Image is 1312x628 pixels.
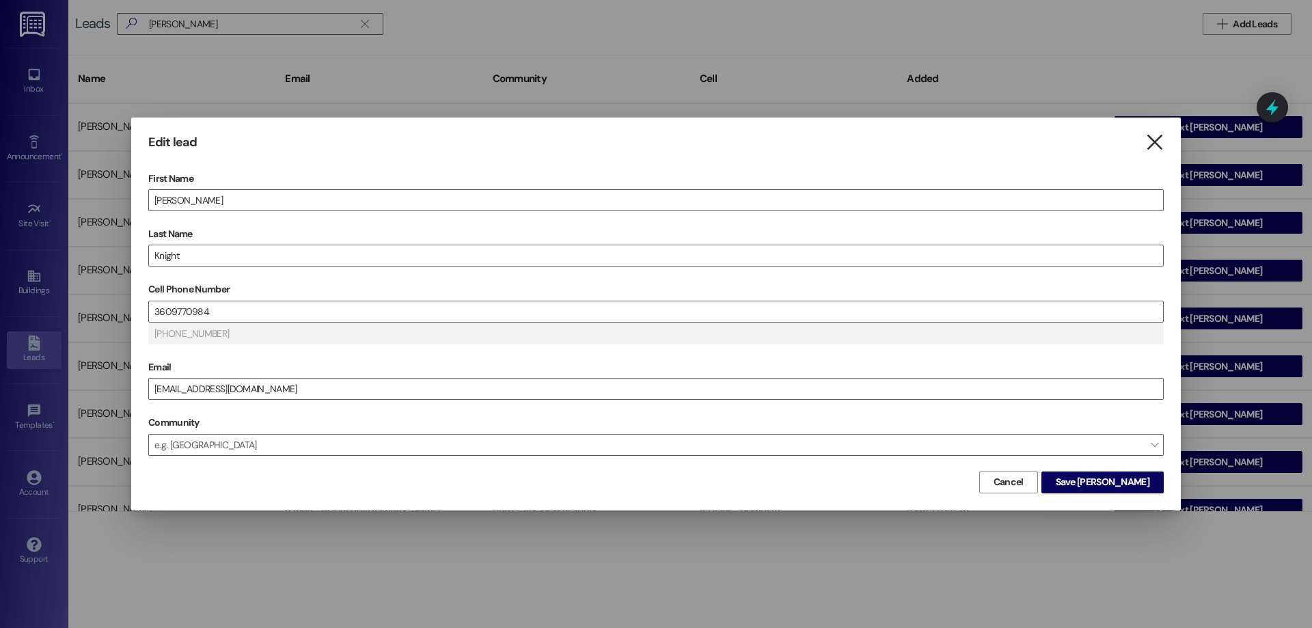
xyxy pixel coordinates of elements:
[148,357,1164,378] label: Email
[148,434,1164,456] span: e.g. [GEOGRAPHIC_DATA]
[149,190,1163,210] input: e.g. Alex
[148,279,1164,300] label: Cell Phone Number
[148,223,1164,245] label: Last Name
[994,475,1024,489] span: Cancel
[148,412,200,433] label: Community
[1145,135,1164,150] i: 
[148,135,197,150] h3: Edit lead
[148,168,1164,189] label: First Name
[149,245,1163,266] input: e.g. Smith
[149,379,1163,399] input: e.g. alex@gmail.com
[1041,472,1164,493] button: Save [PERSON_NAME]
[1056,475,1149,489] span: Save [PERSON_NAME]
[979,472,1038,493] button: Cancel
